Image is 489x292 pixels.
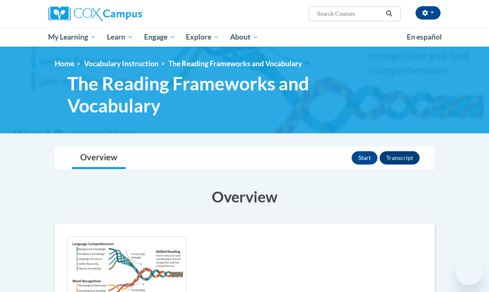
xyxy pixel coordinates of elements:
a: Home [55,59,74,68]
button: Transcript [380,151,420,165]
a: Vocabulary Instruction [84,59,159,68]
a: About [225,27,264,47]
a: Cox Campus [48,6,171,21]
iframe: Button to launch messaging window [456,259,482,285]
span: Engage [144,32,175,42]
a: My Learning [43,27,102,47]
input: Search Courses [316,9,383,19]
span: En español [407,32,442,41]
button: Start [352,151,378,165]
span: Learn [107,32,133,42]
div: Main menu [42,27,447,47]
span: The Reading Frameworks and Vocabulary [168,59,302,68]
button: Search [383,9,395,19]
span: The Reading Frameworks and Vocabulary [67,72,349,117]
a: En español [401,28,447,46]
a: Learn [101,27,139,47]
span: My Learning [48,32,96,42]
span: Explore [186,32,219,42]
span: About [230,32,258,42]
button: Account Settings [416,6,441,20]
a: Overview [72,147,126,169]
h3: Overview [55,186,435,207]
a: Engage [139,27,181,47]
a: Explore [180,27,225,47]
img: Cox Campus [48,6,142,21]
